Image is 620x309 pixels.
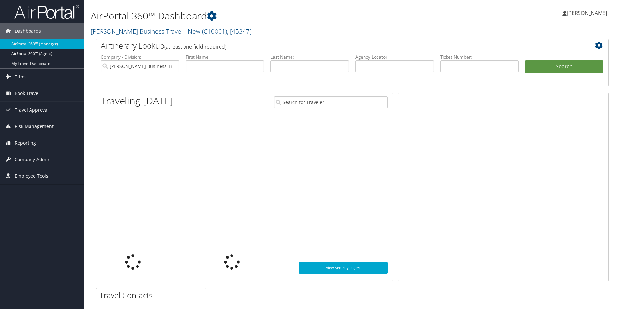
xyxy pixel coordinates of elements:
[101,94,173,108] h1: Traveling [DATE]
[270,54,349,60] label: Last Name:
[299,262,388,274] a: View SecurityLogic®
[164,43,226,50] span: (at least one field required)
[101,54,179,60] label: Company - Division:
[15,69,26,85] span: Trips
[562,3,614,23] a: [PERSON_NAME]
[14,4,79,19] img: airportal-logo.png
[15,168,48,184] span: Employee Tools
[15,85,40,101] span: Book Travel
[91,9,439,23] h1: AirPortal 360™ Dashboard
[355,54,434,60] label: Agency Locator:
[274,96,388,108] input: Search for Traveler
[227,27,252,36] span: , [ 45347 ]
[15,135,36,151] span: Reporting
[15,118,54,135] span: Risk Management
[101,40,561,51] h2: Airtinerary Lookup
[567,9,607,17] span: [PERSON_NAME]
[440,54,519,60] label: Ticket Number:
[15,151,51,168] span: Company Admin
[100,290,206,301] h2: Travel Contacts
[91,27,252,36] a: [PERSON_NAME] Business Travel - New
[15,102,49,118] span: Travel Approval
[202,27,227,36] span: ( C10001 )
[525,60,603,73] button: Search
[15,23,41,39] span: Dashboards
[186,54,264,60] label: First Name:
